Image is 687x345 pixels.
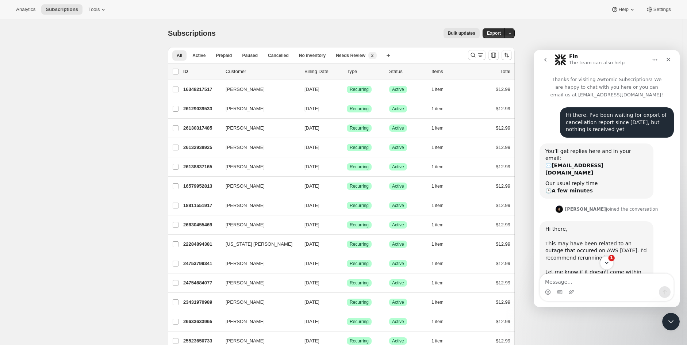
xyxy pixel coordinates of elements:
span: [DATE] [304,106,319,111]
button: Help [607,4,640,15]
span: [DATE] [304,203,319,208]
span: [DATE] [304,338,319,344]
span: [PERSON_NAME] [226,105,265,112]
span: [DATE] [304,319,319,324]
button: 1 item [431,162,452,172]
span: Active [192,53,206,58]
div: 24754684077[PERSON_NAME][DATE]SuccessRecurringSuccessActive1 item$12.99 [183,278,510,288]
span: [PERSON_NAME] [226,163,265,170]
span: 1 item [431,261,444,267]
button: Create new view [383,50,394,61]
span: $12.99 [496,203,510,208]
p: 25523650733 [183,337,220,345]
span: [DATE] [304,222,319,227]
span: [DATE] [304,241,319,247]
button: 1 item [431,200,452,211]
span: [PERSON_NAME] [226,260,265,267]
span: Analytics [16,7,35,12]
span: Recurring [350,106,369,112]
span: 1 item [431,145,444,150]
span: 1 item [431,87,444,92]
button: 1 item [431,239,452,249]
span: Active [392,299,404,305]
span: Help [618,7,628,12]
span: $12.99 [496,125,510,131]
button: [PERSON_NAME] [221,142,294,153]
button: [PERSON_NAME] [221,103,294,115]
div: 22284894381[US_STATE] [PERSON_NAME][DATE]SuccessRecurringSuccessActive1 item$12.99 [183,239,510,249]
button: Gif picker [23,239,29,245]
span: Recurring [350,222,369,228]
button: Send a message… [125,236,137,248]
p: 26633633965 [183,318,220,325]
p: Billing Date [304,68,341,75]
button: [PERSON_NAME] [221,200,294,211]
div: Hi there,This may have been related to an outage that occured on AWS [DATE]. I'd recommend rerunn... [6,171,120,266]
button: Customize table column order and visibility [488,50,499,60]
p: 26132938925 [183,144,220,151]
button: [PERSON_NAME] [221,219,294,231]
p: Status [389,68,426,75]
span: Export [487,30,501,36]
span: $12.99 [496,299,510,305]
span: [PERSON_NAME] [226,144,265,151]
span: Recurring [350,338,369,344]
span: Tools [88,7,100,12]
button: Settings [642,4,675,15]
span: [DATE] [304,145,319,150]
span: 1 item [431,280,444,286]
span: 1 item [431,338,444,344]
p: 26129039533 [183,105,220,112]
span: [DATE] [304,299,319,305]
span: Recurring [350,280,369,286]
span: $12.99 [496,261,510,266]
p: 16579952813 [183,183,220,190]
span: 1 item [431,125,444,131]
button: Search and filter results [468,50,485,60]
span: 1 item [431,164,444,170]
button: 1 item [431,84,452,95]
div: 26633633965[PERSON_NAME][DATE]SuccessRecurringSuccessActive1 item$12.99 [183,317,510,327]
span: [DATE] [304,280,319,285]
button: Upload attachment [35,239,41,245]
p: 23431970989 [183,299,220,306]
span: $12.99 [496,145,510,150]
span: $12.99 [496,106,510,111]
button: [PERSON_NAME] [221,277,294,289]
p: 26130317485 [183,124,220,132]
iframe: Intercom live chat [662,313,680,330]
div: IDCustomerBilling DateTypeStatusItemsTotal [183,68,510,75]
button: 1 item [431,258,452,269]
span: Active [392,164,404,170]
span: $12.99 [496,183,510,189]
button: 1 item [431,220,452,230]
button: 1 item [431,142,452,153]
span: Subscriptions [168,29,216,37]
p: 18811551917 [183,202,220,209]
button: Scroll to bottom [66,206,80,219]
span: $12.99 [496,87,510,92]
button: Export [483,28,505,38]
button: [PERSON_NAME] [221,258,294,269]
button: Sort the results [502,50,512,60]
span: [PERSON_NAME] [226,337,265,345]
span: Active [392,125,404,131]
button: [PERSON_NAME] [221,180,294,192]
span: Settings [653,7,671,12]
span: 1 item [431,319,444,325]
span: Active [392,280,404,286]
span: $12.99 [496,241,510,247]
span: Cancelled [268,53,289,58]
p: ID [183,68,220,75]
button: 1 item [431,123,452,133]
span: $12.99 [496,319,510,324]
